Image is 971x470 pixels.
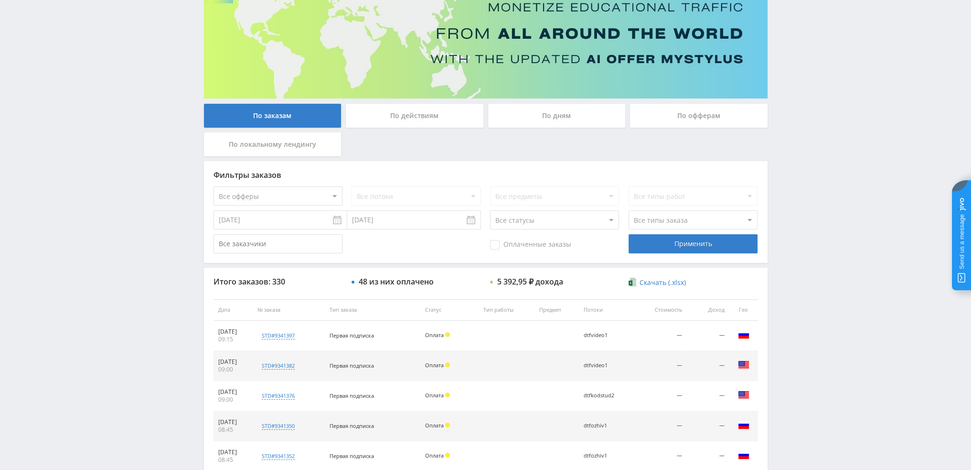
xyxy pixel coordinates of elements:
[630,104,768,128] div: По офферам
[738,419,749,431] img: rus.png
[218,328,248,336] div: [DATE]
[635,321,687,351] td: —
[213,171,758,179] div: Фильтры заказов
[346,104,483,128] div: По действиям
[490,240,571,250] span: Оплаченные заказы
[738,389,749,401] img: usa.png
[584,362,627,369] div: dtfvideo1
[218,358,248,366] div: [DATE]
[479,299,534,321] th: Тип работы
[445,332,450,337] span: Холд
[687,411,729,441] td: —
[218,426,248,434] div: 08:45
[584,453,627,459] div: dtfozhiv1
[218,456,248,464] div: 08:45
[218,418,248,426] div: [DATE]
[635,351,687,381] td: —
[445,453,450,458] span: Холд
[629,234,758,253] div: Применить
[629,277,637,287] img: xlsx
[635,411,687,441] td: —
[330,362,374,369] span: Первая подписка
[687,299,729,321] th: Доход
[635,381,687,411] td: —
[425,361,444,369] span: Оплата
[262,422,295,430] div: std#9341350
[425,331,444,339] span: Оплата
[204,104,341,128] div: По заказам
[687,351,729,381] td: —
[218,366,248,373] div: 09:00
[445,423,450,427] span: Холд
[425,452,444,459] span: Оплата
[629,278,686,287] a: Скачать (.xlsx)
[635,299,687,321] th: Стоимость
[445,393,450,397] span: Холд
[488,104,626,128] div: По дням
[218,336,248,343] div: 09:15
[445,362,450,367] span: Холд
[262,362,295,370] div: std#9341382
[330,392,374,399] span: Первая подписка
[359,277,434,286] div: 48 из них оплачено
[262,332,295,339] div: std#9341397
[687,381,729,411] td: —
[330,332,374,339] span: Первая подписка
[213,299,253,321] th: Дата
[738,359,749,371] img: usa.png
[218,388,248,396] div: [DATE]
[262,452,295,460] div: std#9341352
[534,299,579,321] th: Предмет
[584,332,627,339] div: dtfvideo1
[330,452,374,459] span: Первая подписка
[425,392,444,399] span: Оплата
[425,422,444,429] span: Оплата
[584,423,627,429] div: dtfozhiv1
[218,448,248,456] div: [DATE]
[579,299,635,321] th: Потоки
[253,299,324,321] th: № заказа
[687,321,729,351] td: —
[204,132,341,156] div: По локальному лендингу
[640,279,686,286] span: Скачать (.xlsx)
[729,299,758,321] th: Гео
[213,277,342,286] div: Итого заказов: 330
[738,329,749,340] img: rus.png
[584,393,627,399] div: dtfkodstud2
[262,392,295,400] div: std#9341376
[420,299,479,321] th: Статус
[325,299,420,321] th: Тип заказа
[213,234,342,253] input: Все заказчики
[738,449,749,461] img: rus.png
[497,277,563,286] div: 5 392,95 ₽ дохода
[218,396,248,404] div: 09:00
[330,422,374,429] span: Первая подписка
